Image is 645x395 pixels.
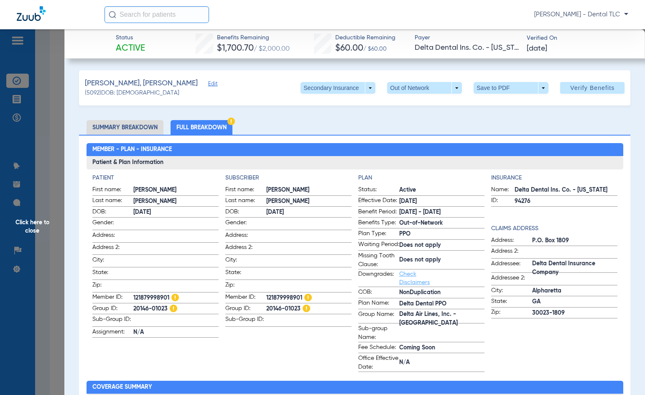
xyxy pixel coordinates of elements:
span: Delta Dental PPO [399,300,484,308]
span: [PERSON_NAME] [133,186,219,195]
span: Zip: [491,308,532,318]
img: Hazard [227,118,235,125]
span: Delta Air Lines, Inc. - [GEOGRAPHIC_DATA] [399,314,484,323]
span: [DATE] [399,197,484,206]
span: ID: [491,196,515,206]
span: Verified On [527,34,632,43]
h4: Insurance [491,174,617,182]
span: State: [225,268,266,280]
span: Delta Dental Ins. Co. - [US_STATE] [515,186,617,195]
span: City: [225,256,266,267]
span: 20146-01023 [133,305,219,313]
span: Sub-Group ID: [225,315,266,326]
span: Address 2: [225,243,266,254]
span: [PERSON_NAME] [133,197,219,206]
img: Search Icon [109,11,116,18]
span: 121879998901 [266,294,352,303]
span: (5092) DOB: [DEMOGRAPHIC_DATA] [85,89,179,97]
span: $1,700.70 [217,44,254,53]
span: City: [491,286,532,296]
button: Secondary Insurance [301,82,375,94]
span: Delta Dental Ins. Co. - [US_STATE] [415,43,520,53]
h4: Claims Address [491,224,617,233]
span: [PERSON_NAME] - Dental TLC [534,10,628,19]
span: Group ID: [92,304,133,314]
span: Plan Type: [358,229,399,239]
span: 94276 [515,197,617,206]
span: P.O. Box 1809 [532,236,617,245]
h4: Plan [358,174,484,182]
h2: Coverage Summary [87,381,623,394]
button: Verify Benefits [560,82,625,94]
span: State: [92,268,133,280]
span: Group Name: [358,310,399,323]
img: Hazard [304,294,312,301]
span: Delta Dental Insurance Company [532,264,617,272]
span: 20146-01023 [266,305,352,313]
span: Zip: [92,281,133,292]
span: 121879998901 [133,294,219,303]
span: Missing Tooth Clause: [358,251,399,269]
img: Hazard [170,305,177,312]
span: Does not apply [399,256,484,264]
span: First name: [225,185,266,195]
span: Coming Soon [399,344,484,352]
span: Member ID: [225,293,266,303]
span: Status: [358,185,399,195]
span: Group ID: [225,304,266,314]
span: First name: [92,185,133,195]
span: Payer [415,33,520,42]
span: Benefit Period: [358,208,399,218]
iframe: Chat Widget [603,355,645,395]
span: / $60.00 [363,46,387,52]
li: Full Breakdown [171,120,232,135]
img: Hazard [171,294,179,301]
input: Search for patients [105,6,209,23]
span: Verify Benefits [570,85,614,91]
span: / $2,000.00 [254,46,290,52]
span: Fee Schedule: [358,343,399,353]
img: Hazard [303,305,310,312]
span: [PERSON_NAME] [266,186,352,195]
span: Address 2: [92,243,133,254]
span: Last name: [92,196,133,206]
h4: Patient [92,174,219,182]
span: Alpharetta [532,287,617,295]
span: Deductible Remaining [335,33,395,42]
span: Gender: [225,218,266,230]
span: N/A [399,358,484,367]
span: Does not apply [399,241,484,250]
span: Assignment: [92,328,133,338]
h3: Patient & Plan Information [87,156,623,169]
span: $60.00 [335,44,363,53]
a: Check Disclaimers [399,271,430,285]
span: [DATE] - [DATE] [399,208,484,217]
button: Save to PDF [474,82,548,94]
span: Effective Date: [358,196,399,206]
app-breakdown-title: Subscriber [225,174,352,182]
span: [DATE] [266,208,352,217]
span: Addressee: [491,259,532,273]
span: GA [532,298,617,306]
span: Benefits Remaining [217,33,290,42]
span: Member ID: [92,293,133,303]
span: Address: [225,231,266,242]
span: Address: [491,236,532,246]
span: Edit [208,81,216,89]
span: Status [116,33,145,42]
span: Waiting Period: [358,240,399,250]
span: City: [92,256,133,267]
span: Office Effective Date: [358,354,399,372]
span: Last name: [225,196,266,206]
span: [PERSON_NAME] [266,197,352,206]
li: Summary Breakdown [87,120,163,135]
span: [DATE] [527,44,547,54]
img: Zuub Logo [17,6,46,21]
button: Out of Network [387,82,462,94]
span: Name: [491,185,515,195]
